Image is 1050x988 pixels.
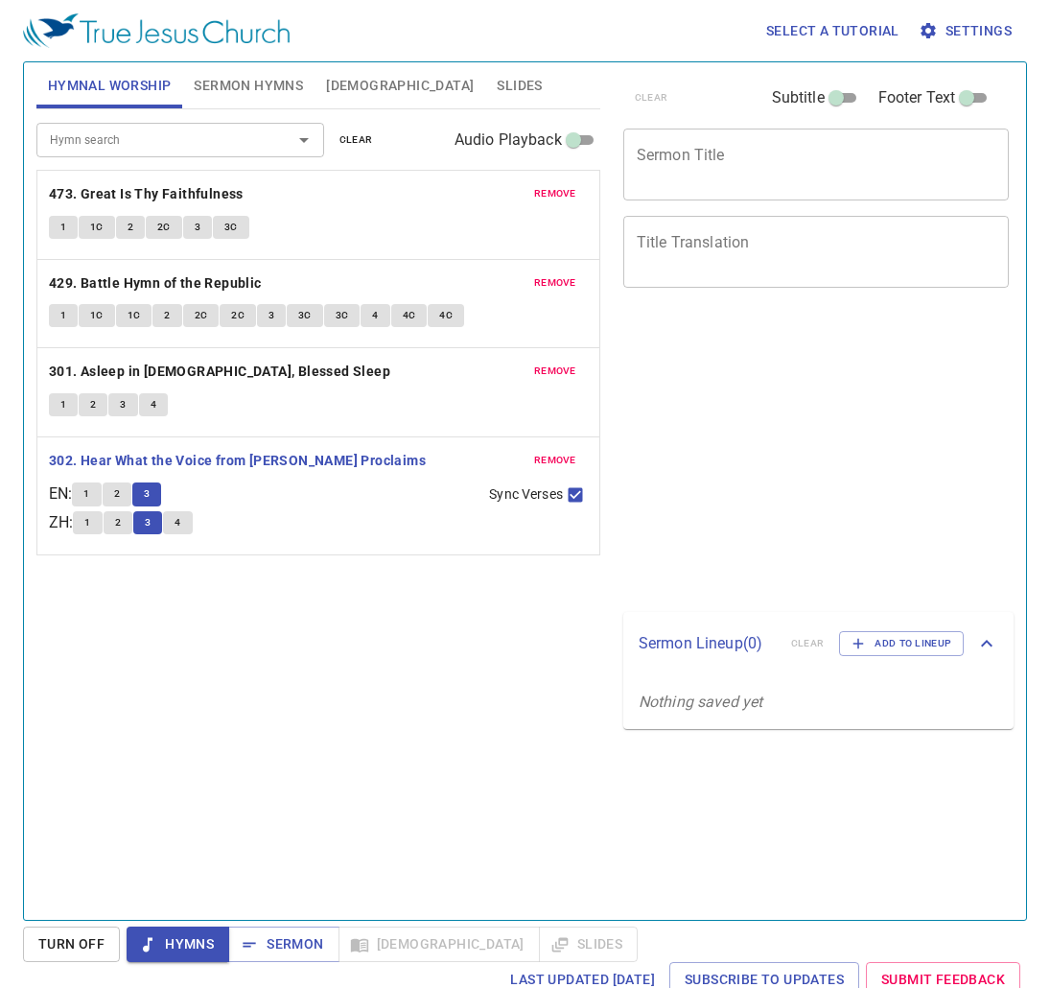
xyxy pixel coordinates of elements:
[878,86,956,109] span: Footer Text
[852,635,951,652] span: Add to Lineup
[128,307,141,324] span: 1C
[534,363,576,380] span: remove
[23,927,120,962] button: Turn Off
[90,219,104,236] span: 1C
[49,216,78,239] button: 1
[623,612,1014,675] div: Sermon Lineup(0)clearAdd to Lineup
[489,484,562,505] span: Sync Verses
[915,13,1019,49] button: Settings
[455,129,562,152] span: Audio Playback
[616,308,934,604] iframe: from-child
[268,307,274,324] span: 3
[231,307,245,324] span: 2C
[146,216,182,239] button: 2C
[120,396,126,413] span: 3
[144,485,150,503] span: 3
[639,693,763,711] i: Nothing saved yet
[439,307,453,324] span: 4C
[328,129,385,152] button: clear
[90,307,104,324] span: 1C
[72,482,101,506] button: 1
[108,393,137,416] button: 3
[639,632,776,655] p: Sermon Lineup ( 0 )
[195,219,200,236] span: 3
[287,304,323,327] button: 3C
[132,482,161,506] button: 3
[49,511,73,534] p: ZH :
[49,360,390,384] b: 301. Asleep in [DEMOGRAPHIC_DATA], Blessed Sleep
[195,307,208,324] span: 2C
[403,307,416,324] span: 4C
[157,219,171,236] span: 2C
[183,216,212,239] button: 3
[103,482,131,506] button: 2
[213,216,249,239] button: 3C
[163,511,192,534] button: 4
[428,304,464,327] button: 4C
[772,86,825,109] span: Subtitle
[128,219,133,236] span: 2
[291,127,317,153] button: Open
[79,304,115,327] button: 1C
[83,485,89,503] span: 1
[257,304,286,327] button: 3
[152,304,181,327] button: 2
[766,19,899,43] span: Select a tutorial
[49,449,430,473] button: 302. Hear What the Voice from [PERSON_NAME] Proclaims
[534,452,576,469] span: remove
[145,514,151,531] span: 3
[534,274,576,292] span: remove
[922,19,1012,43] span: Settings
[48,74,172,98] span: Hymnal Worship
[49,360,394,384] button: 301. Asleep in [DEMOGRAPHIC_DATA], Blessed Sleep
[220,304,256,327] button: 2C
[49,271,262,295] b: 429. Battle Hymn of the Republic
[127,927,229,962] button: Hymns
[49,271,265,295] button: 429. Battle Hymn of the Republic
[23,13,290,48] img: True Jesus Church
[523,182,588,205] button: remove
[49,393,78,416] button: 1
[523,360,588,383] button: remove
[164,307,170,324] span: 2
[84,514,90,531] span: 1
[49,182,244,206] b: 473. Great Is Thy Faithfulness
[73,511,102,534] button: 1
[326,74,474,98] span: [DEMOGRAPHIC_DATA]
[90,396,96,413] span: 2
[38,932,105,956] span: Turn Off
[104,511,132,534] button: 2
[114,485,120,503] span: 2
[49,449,426,473] b: 302. Hear What the Voice from [PERSON_NAME] Proclaims
[497,74,542,98] span: Slides
[194,74,303,98] span: Sermon Hymns
[60,307,66,324] span: 1
[116,304,152,327] button: 1C
[523,449,588,472] button: remove
[49,304,78,327] button: 1
[116,216,145,239] button: 2
[79,216,115,239] button: 1C
[175,514,180,531] span: 4
[224,219,238,236] span: 3C
[361,304,389,327] button: 4
[115,514,121,531] span: 2
[339,131,373,149] span: clear
[336,307,349,324] span: 3C
[298,307,312,324] span: 3C
[60,396,66,413] span: 1
[151,396,156,413] span: 4
[49,482,72,506] p: EN :
[244,932,323,956] span: Sermon
[534,185,576,202] span: remove
[49,182,246,206] button: 473. Great Is Thy Faithfulness
[372,307,378,324] span: 4
[142,932,214,956] span: Hymns
[79,393,107,416] button: 2
[391,304,428,327] button: 4C
[523,271,588,294] button: remove
[324,304,361,327] button: 3C
[133,511,162,534] button: 3
[758,13,907,49] button: Select a tutorial
[839,631,964,656] button: Add to Lineup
